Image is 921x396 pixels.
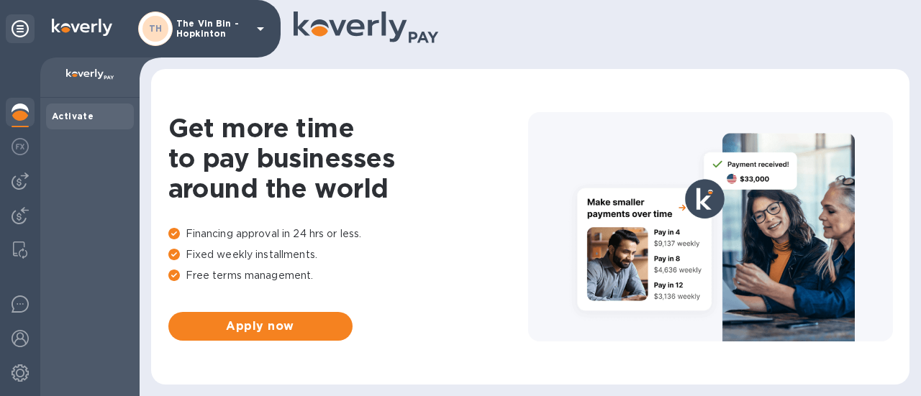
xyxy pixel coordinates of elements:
p: Free terms management. [168,268,528,283]
img: Foreign exchange [12,138,29,155]
b: TH [149,23,163,34]
b: Activate [52,111,94,121]
img: Logo [52,19,112,36]
div: Unpin categories [6,14,35,43]
span: Apply now [180,318,341,335]
p: The Vin Bin - Hopkinton [176,19,248,39]
p: Financing approval in 24 hrs or less. [168,226,528,241]
h1: Get more time to pay businesses around the world [168,113,528,203]
button: Apply now [168,312,353,341]
p: Fixed weekly installments. [168,247,528,262]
